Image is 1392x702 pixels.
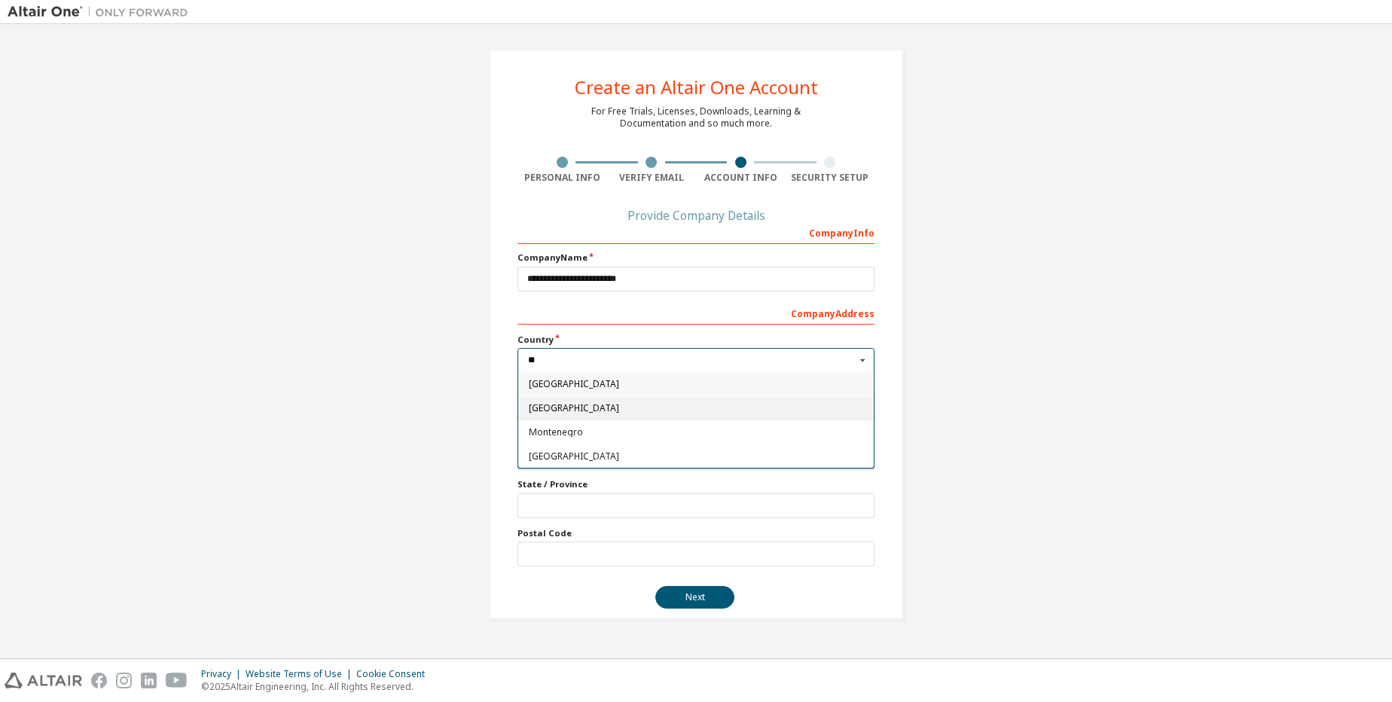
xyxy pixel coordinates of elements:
div: Cookie Consent [356,668,434,680]
img: linkedin.svg [141,673,157,688]
img: altair_logo.svg [5,673,82,688]
div: Security Setup [786,172,875,184]
label: Country [517,334,875,346]
span: [GEOGRAPHIC_DATA] [529,404,864,413]
label: Postal Code [517,527,875,539]
span: [GEOGRAPHIC_DATA] [529,380,864,389]
img: facebook.svg [91,673,107,688]
div: Create an Altair One Account [575,78,818,96]
div: Verify Email [607,172,697,184]
div: Company Info [517,220,875,244]
button: Next [655,586,734,609]
img: instagram.svg [116,673,132,688]
label: Company Name [517,252,875,264]
div: For Free Trials, Licenses, Downloads, Learning & Documentation and so much more. [591,105,801,130]
div: Account Info [696,172,786,184]
div: Provide Company Details [517,211,875,220]
label: State / Province [517,478,875,490]
span: [GEOGRAPHIC_DATA] [529,452,864,461]
span: Montenegro [529,428,864,437]
p: © 2025 Altair Engineering, Inc. All Rights Reserved. [201,680,434,693]
div: Personal Info [517,172,607,184]
img: Altair One [8,5,196,20]
div: Website Terms of Use [246,668,356,680]
div: Privacy [201,668,246,680]
div: Company Address [517,301,875,325]
img: youtube.svg [166,673,188,688]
